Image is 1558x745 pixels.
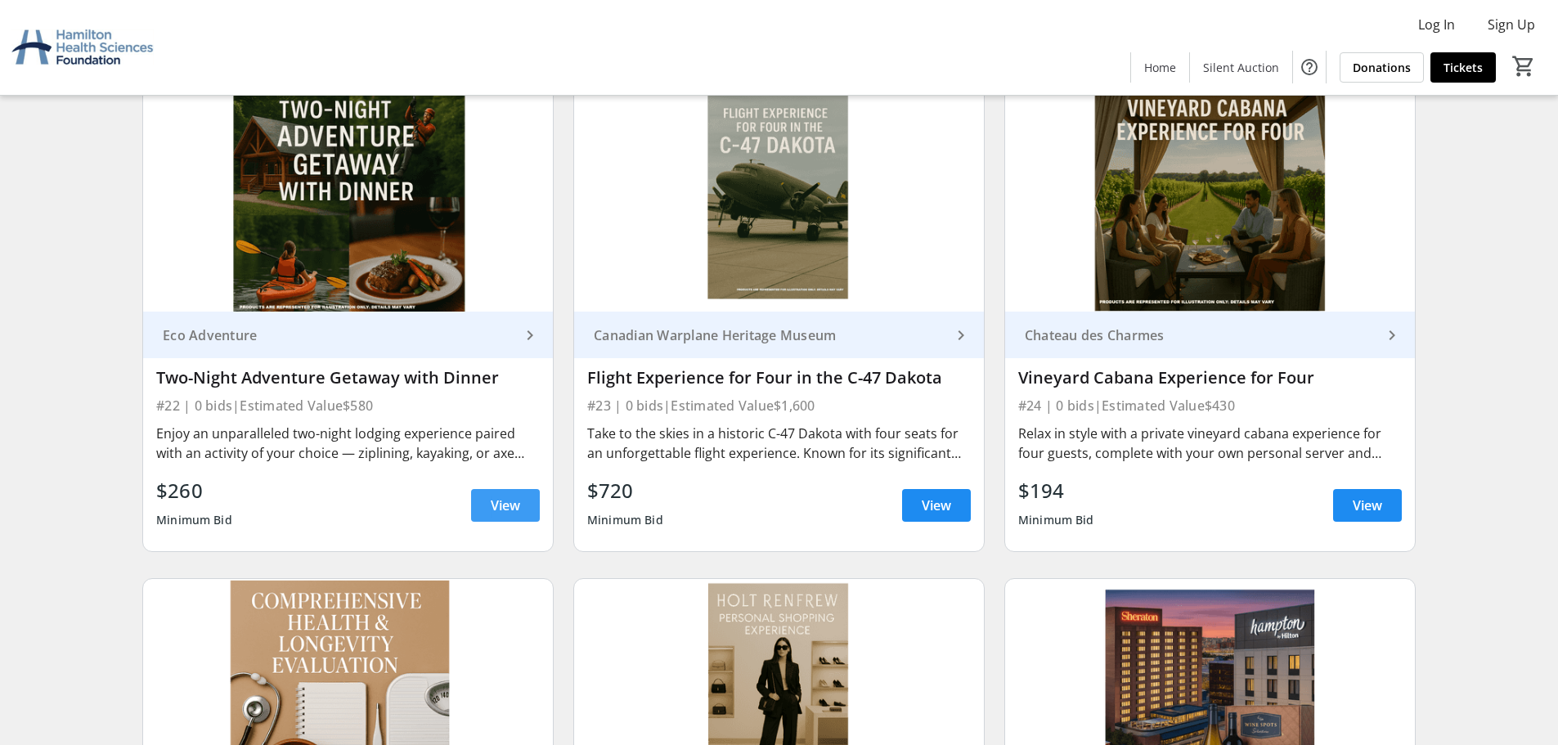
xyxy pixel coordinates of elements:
[922,496,951,515] span: View
[587,327,951,343] div: Canadian Warplane Heritage Museum
[951,325,971,345] mat-icon: keyboard_arrow_right
[1018,394,1402,417] div: #24 | 0 bids | Estimated Value $430
[10,7,155,88] img: Hamilton Health Sciences Foundation's Logo
[1488,15,1535,34] span: Sign Up
[1382,325,1402,345] mat-icon: keyboard_arrow_right
[574,81,984,312] img: Flight Experience for Four in the C-47 Dakota
[587,394,971,417] div: #23 | 0 bids | Estimated Value $1,600
[156,424,540,463] div: Enjoy an unparalleled two-night lodging experience paired with an activity of your choice — zipli...
[1340,52,1424,83] a: Donations
[587,476,663,505] div: $720
[1144,59,1176,76] span: Home
[1018,476,1094,505] div: $194
[1405,11,1468,38] button: Log In
[1353,59,1411,76] span: Donations
[574,312,984,358] a: Canadian Warplane Heritage Museum
[156,476,232,505] div: $260
[471,489,540,522] a: View
[143,312,553,358] a: Eco Adventure
[1430,52,1496,83] a: Tickets
[1475,11,1548,38] button: Sign Up
[1005,312,1415,358] a: Chateau des Charmes
[1018,505,1094,535] div: Minimum Bid
[587,368,971,388] div: Flight Experience for Four in the C-47 Dakota
[1018,368,1402,388] div: Vineyard Cabana Experience for Four
[902,489,971,522] a: View
[156,368,540,388] div: Two-Night Adventure Getaway with Dinner
[587,424,971,463] div: Take to the skies in a historic C-47 Dakota with four seats for an unforgettable flight experienc...
[1444,59,1483,76] span: Tickets
[1190,52,1292,83] a: Silent Auction
[1418,15,1455,34] span: Log In
[156,327,520,343] div: Eco Adventure
[1018,327,1382,343] div: Chateau des Charmes
[1293,51,1326,83] button: Help
[587,505,663,535] div: Minimum Bid
[1203,59,1279,76] span: Silent Auction
[156,394,540,417] div: #22 | 0 bids | Estimated Value $580
[1005,81,1415,312] img: Vineyard Cabana Experience for Four
[1333,489,1402,522] a: View
[491,496,520,515] span: View
[1353,496,1382,515] span: View
[1131,52,1189,83] a: Home
[1509,52,1538,81] button: Cart
[156,505,232,535] div: Minimum Bid
[520,325,540,345] mat-icon: keyboard_arrow_right
[143,81,553,312] img: Two-Night Adventure Getaway with Dinner
[1018,424,1402,463] div: Relax in style with a private vineyard cabana experience for four guests, complete with your own ...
